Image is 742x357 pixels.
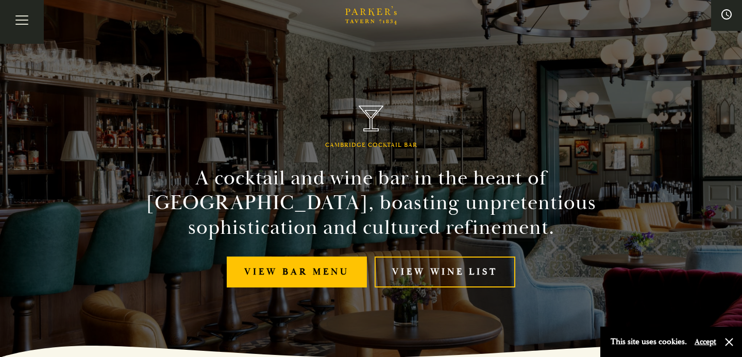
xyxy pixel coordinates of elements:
[359,106,383,132] img: Parker's Tavern Brasserie Cambridge
[724,337,734,347] button: Close and accept
[611,334,687,349] p: This site uses cookies.
[375,257,515,288] a: View Wine List
[325,142,417,149] h1: Cambridge Cocktail Bar
[227,257,367,288] a: View bar menu
[695,337,716,347] button: Accept
[136,166,606,240] h2: A cocktail and wine bar in the heart of [GEOGRAPHIC_DATA], boasting unpretentious sophistication ...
